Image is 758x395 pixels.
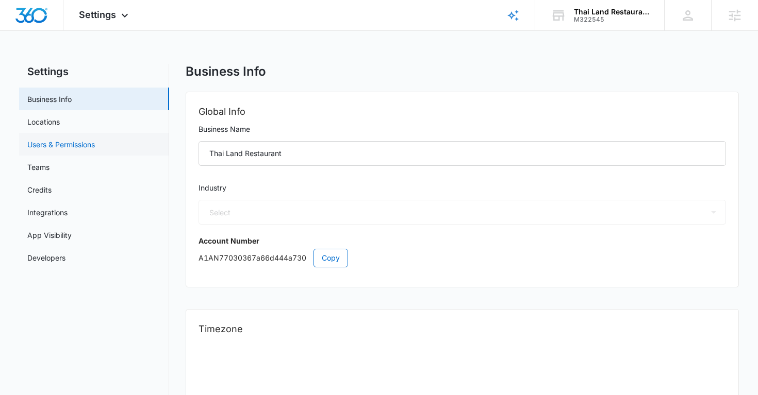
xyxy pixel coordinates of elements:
[199,182,727,194] label: Industry
[27,230,72,241] a: App Visibility
[27,162,50,173] a: Teams
[199,105,727,119] h2: Global Info
[27,252,65,263] a: Developers
[27,184,52,195] a: Credits
[27,139,95,150] a: Users & Permissions
[199,322,727,336] h2: Timezone
[199,249,727,267] p: A1AN77030367a66d444a730
[186,64,266,79] h1: Business Info
[322,252,340,264] span: Copy
[314,249,348,267] button: Copy
[199,124,727,135] label: Business Name
[199,236,259,245] strong: Account Number
[19,64,169,79] h2: Settings
[574,16,649,23] div: account id
[79,9,116,20] span: Settings
[27,116,60,127] a: Locations
[27,207,68,218] a: Integrations
[574,8,649,16] div: account name
[27,94,72,105] a: Business Info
